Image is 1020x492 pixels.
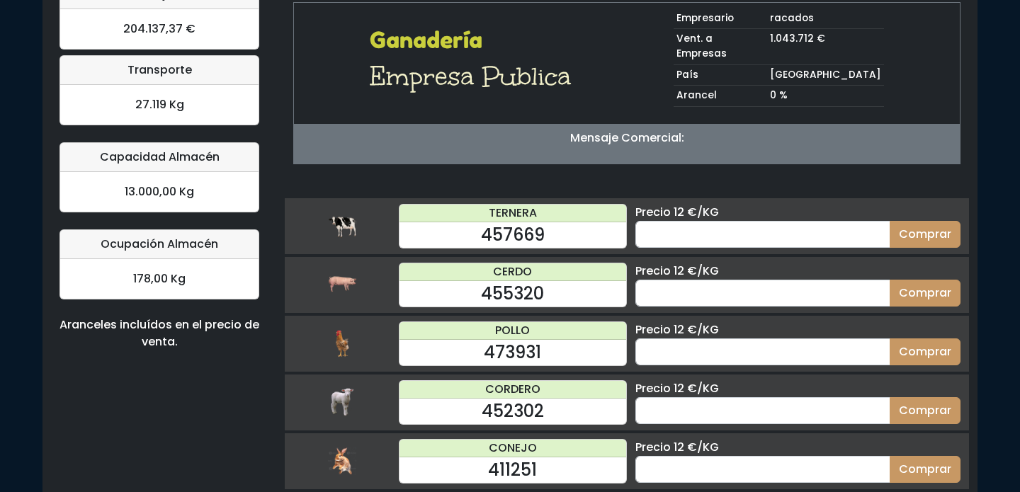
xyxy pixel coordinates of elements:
[890,338,960,365] button: Comprar
[399,205,626,222] div: TERNERA
[328,270,356,299] img: cerdo.png
[674,29,767,64] td: Vent. a Empresas
[399,340,626,365] div: 473931
[890,221,960,248] button: Comprar
[767,86,884,107] td: 0 %
[674,8,767,29] td: Empresario
[399,281,626,307] div: 455320
[60,259,259,299] div: 178,00 Kg
[635,321,960,338] div: Precio 12 €/KG
[635,263,960,280] div: Precio 12 €/KG
[328,329,356,357] img: pollo.png
[60,9,259,49] div: 204.137,37 €
[890,456,960,483] button: Comprar
[767,8,884,29] td: racados
[399,322,626,340] div: POLLO
[399,399,626,424] div: 452302
[674,64,767,86] td: País
[890,280,960,307] button: Comprar
[328,447,356,475] img: conejo.png
[890,397,960,424] button: Comprar
[399,457,626,483] div: 411251
[767,29,884,64] td: 1.043.712 €
[635,204,960,221] div: Precio 12 €/KG
[674,86,767,107] td: Arancel
[294,130,960,147] p: Mensaje Comercial:
[60,85,259,125] div: 27.119 Kg
[399,440,626,457] div: CONEJO
[328,388,356,416] img: cordero.png
[60,56,259,85] div: Transporte
[60,172,259,212] div: 13.000,00 Kg
[399,263,626,281] div: CERDO
[370,59,580,93] h1: Empresa Publica
[635,380,960,397] div: Precio 12 €/KG
[60,230,259,259] div: Ocupación Almacén
[60,143,259,172] div: Capacidad Almacén
[59,316,259,350] div: Aranceles incluídos en el precio de venta.
[767,64,884,86] td: [GEOGRAPHIC_DATA]
[399,222,626,248] div: 457669
[399,381,626,399] div: CORDERO
[635,439,960,456] div: Precio 12 €/KG
[370,27,580,54] h2: Ganadería
[328,212,356,240] img: ternera.png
